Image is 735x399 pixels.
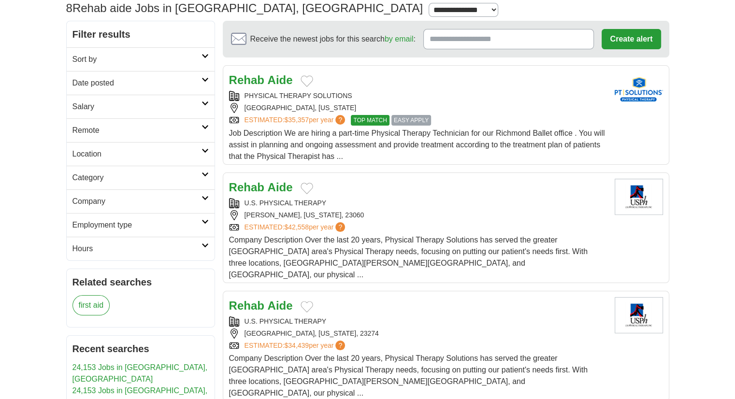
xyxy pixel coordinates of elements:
div: [GEOGRAPHIC_DATA], [US_STATE] [229,103,607,113]
a: Hours [67,237,215,260]
strong: Aide [268,299,293,312]
strong: Aide [268,73,293,86]
a: Rehab Aide [229,73,293,86]
strong: Rehab [229,181,264,194]
h2: Company [72,196,202,207]
a: Salary [67,95,215,118]
strong: Aide [268,181,293,194]
a: Remote [67,118,215,142]
button: Add to favorite jobs [301,75,313,87]
span: ? [335,341,345,350]
a: Company [67,189,215,213]
span: ? [335,115,345,125]
a: 24,153 Jobs in [GEOGRAPHIC_DATA], [GEOGRAPHIC_DATA] [72,363,208,383]
h2: Location [72,148,202,160]
h2: Remote [72,125,202,136]
h2: Sort by [72,54,202,65]
img: U.S. Physical Therapy logo [615,297,663,333]
a: Sort by [67,47,215,71]
h2: Hours [72,243,202,255]
h2: Recent searches [72,342,209,356]
a: ESTIMATED:$42,558per year? [245,222,347,232]
div: [GEOGRAPHIC_DATA], [US_STATE], 23274 [229,328,607,339]
a: Date posted [67,71,215,95]
h2: Date posted [72,77,202,89]
span: TOP MATCH [351,115,389,126]
h2: Filter results [67,21,215,47]
a: ESTIMATED:$34,439per year? [245,341,347,351]
a: Employment type [67,213,215,237]
div: [PERSON_NAME], [US_STATE], 23060 [229,210,607,220]
a: U.S. PHYSICAL THERAPY [245,317,327,325]
a: Category [67,166,215,189]
a: Rehab Aide [229,299,293,312]
a: PHYSICAL THERAPY SOLUTIONS [245,92,352,100]
span: Receive the newest jobs for this search : [250,33,416,45]
strong: Rehab [229,299,264,312]
span: Company Description Over the last 20 years, Physical Therapy Solutions has served the greater [GE... [229,354,588,397]
button: Create alert [602,29,661,49]
span: $42,558 [284,223,309,231]
span: ? [335,222,345,232]
a: U.S. PHYSICAL THERAPY [245,199,327,207]
h2: Employment type [72,219,202,231]
a: Location [67,142,215,166]
a: by email [385,35,414,43]
img: PT Solutions Physical Therapy logo [615,71,663,108]
button: Add to favorite jobs [301,183,313,194]
a: Rehab Aide [229,181,293,194]
span: EASY APPLY [391,115,431,126]
span: $35,357 [284,116,309,124]
a: ESTIMATED:$35,357per year? [245,115,347,126]
button: Add to favorite jobs [301,301,313,313]
h2: Salary [72,101,202,113]
h1: Rehab aide Jobs in [GEOGRAPHIC_DATA], [GEOGRAPHIC_DATA] [66,1,423,14]
a: first aid [72,295,110,315]
span: Job Description We are hiring a part-time Physical Therapy Technician for our Richmond Ballet off... [229,129,605,160]
span: Company Description Over the last 20 years, Physical Therapy Solutions has served the greater [GE... [229,236,588,279]
img: U.S. Physical Therapy logo [615,179,663,215]
h2: Related searches [72,275,209,289]
h2: Category [72,172,202,184]
span: $34,439 [284,342,309,349]
strong: Rehab [229,73,264,86]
